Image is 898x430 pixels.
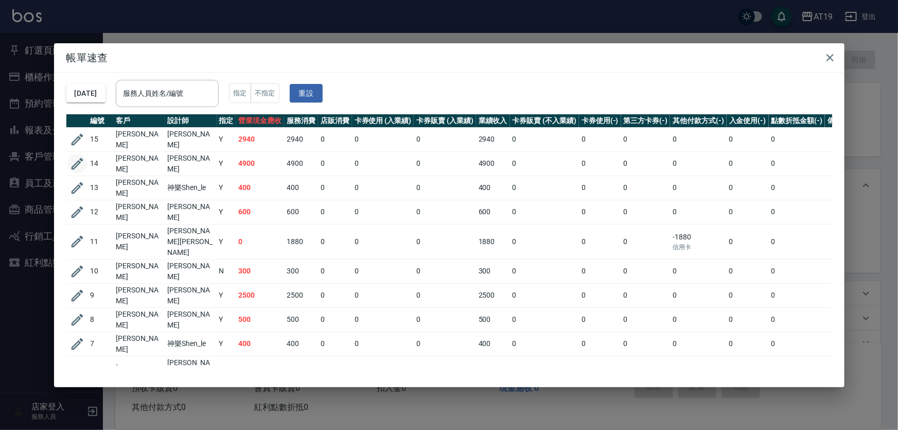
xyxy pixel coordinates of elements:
td: 0 [579,200,621,224]
td: 2500 [236,283,284,307]
td: 0 [670,176,727,200]
td: 0 [510,283,579,307]
td: 0 [579,283,621,307]
td: 0 [414,176,476,200]
button: [DATE] [66,84,105,103]
td: 400 [284,176,318,200]
td: Y [217,176,236,200]
td: 0 [769,176,825,200]
td: [PERSON_NAME] [114,224,165,259]
td: [PERSON_NAME] [114,332,165,356]
td: [PERSON_NAME] [114,259,165,283]
td: 1880 [476,356,510,391]
td: 0 [769,200,825,224]
td: 0 [769,283,825,307]
th: 其他付款方式(-) [670,114,727,128]
td: N [217,259,236,283]
td: 2940 [284,127,318,151]
th: 服務消費 [284,114,318,128]
td: 0 [670,307,727,332]
td: 0 [727,356,769,391]
td: 0 [670,356,727,391]
td: 0 [510,307,579,332]
td: 0 [727,224,769,259]
td: 0 [414,127,476,151]
td: 神樂Shen_le [165,176,217,200]
td: 4900 [236,151,284,176]
td: [PERSON_NAME] [114,356,165,391]
td: 0 [510,224,579,259]
th: 第三方卡券(-) [621,114,671,128]
td: 0 [579,127,621,151]
td: 0 [670,332,727,356]
td: 8 [88,307,114,332]
td: 1880 [236,356,284,391]
td: 0 [621,356,671,391]
td: 0 [414,283,476,307]
td: 0 [318,200,352,224]
td: 0 [727,259,769,283]
td: 0 [621,200,671,224]
td: 0 [352,200,414,224]
td: 500 [236,307,284,332]
td: 0 [621,283,671,307]
th: 編號 [88,114,114,128]
td: 0 [352,283,414,307]
td: 0 [727,151,769,176]
td: [PERSON_NAME] [165,307,217,332]
td: 500 [284,307,318,332]
th: 卡券使用(-) [579,114,621,128]
td: 600 [236,200,284,224]
td: 2500 [476,283,510,307]
td: 0 [510,200,579,224]
td: Y [217,224,236,259]
td: 0 [670,259,727,283]
th: 卡券販賣 (不入業績) [510,114,579,128]
td: 0 [318,127,352,151]
td: 0 [414,332,476,356]
td: 0 [510,332,579,356]
td: 2500 [284,283,318,307]
td: [PERSON_NAME] [114,200,165,224]
td: Y [217,356,236,391]
th: 指定 [217,114,236,128]
td: 0 [318,307,352,332]
td: -1880 [670,224,727,259]
th: 業績收入 [476,114,510,128]
td: 0 [318,151,352,176]
td: [PERSON_NAME] [165,200,217,224]
td: 0 [727,307,769,332]
th: 卡券使用 (入業績) [352,114,414,128]
td: 300 [476,259,510,283]
td: 6 [88,356,114,391]
td: 0 [621,151,671,176]
td: 1880 [476,224,510,259]
button: 指定 [229,83,251,104]
td: 0 [579,307,621,332]
td: 0 [621,259,671,283]
td: 0 [318,332,352,356]
th: 設計師 [165,114,217,128]
td: 0 [352,224,414,259]
td: 1880 [284,224,318,259]
td: Y [217,332,236,356]
td: 0 [318,259,352,283]
td: 0 [510,176,579,200]
td: 0 [769,151,825,176]
td: 0 [769,332,825,356]
td: 0 [318,356,352,391]
td: 0 [352,332,414,356]
h2: 帳單速查 [54,43,844,72]
td: 400 [476,332,510,356]
td: 14 [88,151,114,176]
td: 0 [727,176,769,200]
td: [PERSON_NAME] [114,127,165,151]
td: 500 [476,307,510,332]
td: [PERSON_NAME] [114,307,165,332]
td: 0 [510,151,579,176]
td: [PERSON_NAME] [165,151,217,176]
td: 0 [414,224,476,259]
td: 9 [88,283,114,307]
td: 0 [352,127,414,151]
th: 營業現金應收 [236,114,284,128]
